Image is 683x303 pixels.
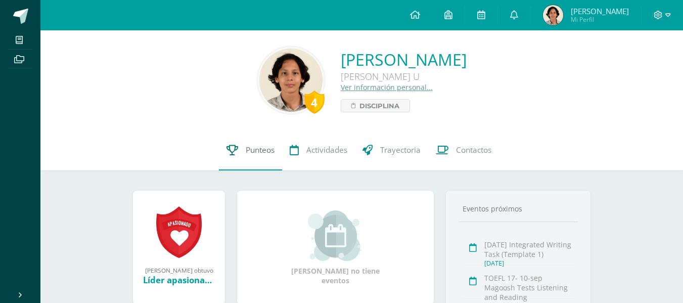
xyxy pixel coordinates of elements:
[282,130,355,170] a: Actividades
[308,210,363,261] img: event_small.png
[380,145,421,155] span: Trayectoria
[304,91,325,114] div: 4
[341,49,467,70] a: [PERSON_NAME]
[484,259,575,268] div: [DATE]
[285,210,386,285] div: [PERSON_NAME] no tiene eventos
[459,204,578,213] div: Eventos próximos
[341,99,410,112] a: Disciplina
[341,82,433,92] a: Ver información personal...
[484,273,575,302] div: TOEFL 17- 10-sep Magoosh Tests Listening and Reading
[246,145,275,155] span: Punteos
[306,145,347,155] span: Actividades
[219,130,282,170] a: Punteos
[341,70,467,82] div: [PERSON_NAME] U
[571,15,629,24] span: Mi Perfil
[571,6,629,16] span: [PERSON_NAME]
[484,240,575,259] div: [DATE] Integrated Writing Task (Template 1)
[355,130,428,170] a: Trayectoria
[456,145,491,155] span: Contactos
[259,49,323,112] img: 98a15fa236897dd4ba940aff474f6d37.png
[359,100,399,112] span: Disciplina
[428,130,499,170] a: Contactos
[543,5,563,25] img: 84c4a7923b0c036d246bba4ed201b3fa.png
[143,266,215,274] div: [PERSON_NAME] obtuvo
[143,274,215,286] div: Líder apasionado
